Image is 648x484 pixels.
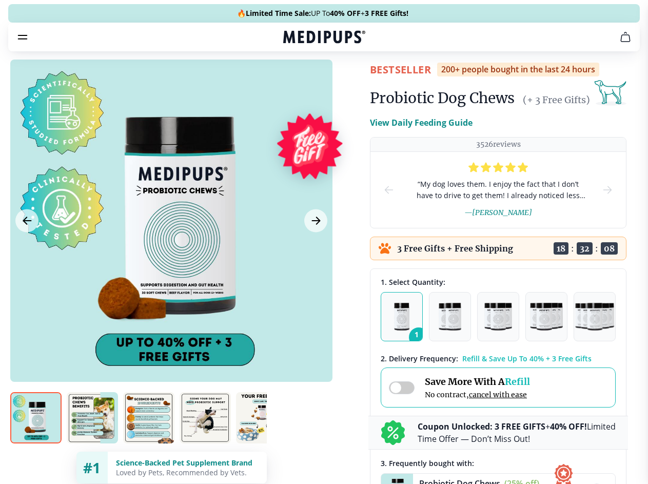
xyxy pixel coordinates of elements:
span: BestSeller [370,63,431,76]
p: 3526 reviews [476,140,521,149]
span: (+ 3 Free Gifts) [523,94,590,106]
b: Coupon Unlocked: 3 FREE GIFTS [418,421,545,432]
img: Pack of 3 - Natural Dog Supplements [484,303,512,331]
button: 1 [381,292,423,341]
img: Pack of 2 - Natural Dog Supplements [439,303,461,331]
button: burger-menu [16,31,29,43]
img: Probiotic Dog Chews | Natural Dog Supplements [10,392,62,443]
img: Pack of 4 - Natural Dog Supplements [530,303,562,331]
button: cart [613,25,638,49]
button: prev-slide [383,152,395,228]
span: : [595,243,598,254]
p: + Limited Time Offer — Don’t Miss Out! [418,420,616,445]
div: Loved by Pets, Recommended by Vets. [116,468,259,477]
p: View Daily Feeding Guide [370,117,473,129]
button: Previous Image [15,209,38,233]
img: Pack of 1 - Natural Dog Supplements [394,303,410,331]
span: #1 [83,458,101,477]
b: 40% OFF! [550,421,587,432]
a: Medipups [283,29,365,47]
span: 18 [554,242,568,255]
span: Save More With A [425,376,530,388]
h1: Probiotic Dog Chews [370,89,515,107]
span: — [PERSON_NAME] [464,208,532,217]
div: Science-Backed Pet Supplement Brand [116,458,259,468]
span: 08 [601,242,618,255]
span: 32 [577,242,593,255]
img: Probiotic Dog Chews | Natural Dog Supplements [123,392,174,443]
span: Refill [505,376,530,388]
span: 3 . Frequently bought with: [381,458,474,468]
span: Refill & Save Up To 40% + 3 Free Gifts [462,354,592,363]
img: Probiotic Dog Chews | Natural Dog Supplements [67,392,118,443]
img: Pack of 5 - Natural Dog Supplements [575,303,615,331]
span: 🔥 UP To + [237,8,408,18]
button: next-slide [601,152,614,228]
p: 3 Free Gifts + Free Shipping [397,243,513,254]
div: 200+ people bought in the last 24 hours [437,63,599,76]
div: 1. Select Quantity: [381,277,616,287]
span: cancel with ease [469,390,527,399]
span: : [571,243,574,254]
span: No contract, [425,390,530,399]
button: Next Image [304,209,327,233]
span: “ My dog loves them. I enjoy the fact that I don’t have to drive to get them! I already noticed l... [411,179,585,201]
img: Probiotic Dog Chews | Natural Dog Supplements [236,392,287,443]
span: 1 [409,327,428,347]
span: 2 . Delivery Frequency: [381,354,458,363]
img: Probiotic Dog Chews | Natural Dog Supplements [180,392,231,443]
